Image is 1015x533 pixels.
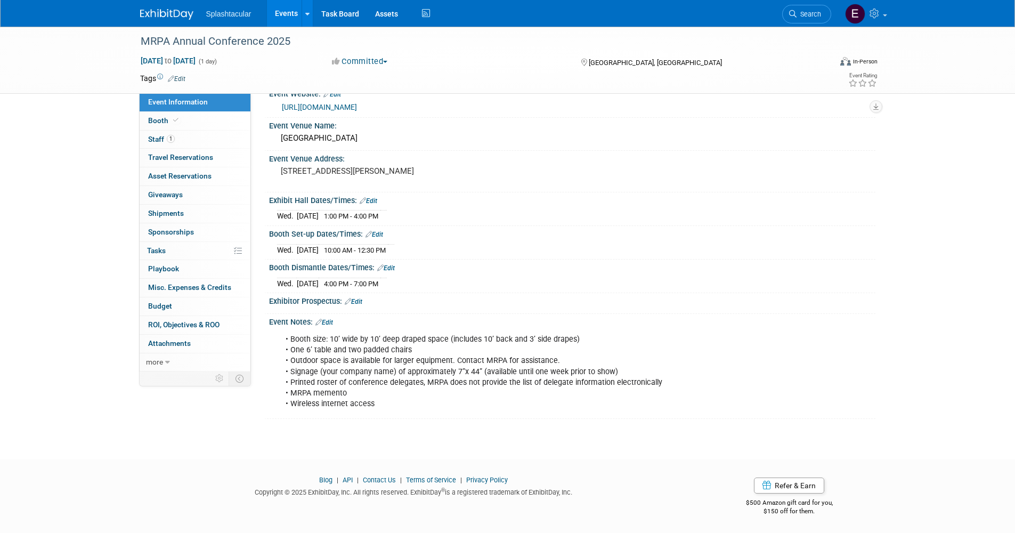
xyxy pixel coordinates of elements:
[140,242,250,260] a: Tasks
[768,55,878,71] div: Event Format
[354,476,361,484] span: |
[173,117,178,123] i: Booth reservation complete
[269,151,875,164] div: Event Venue Address:
[852,58,878,66] div: In-Person
[277,211,297,222] td: Wed.
[589,59,722,67] span: [GEOGRAPHIC_DATA], [GEOGRAPHIC_DATA]
[297,211,319,222] td: [DATE]
[140,73,185,84] td: Tags
[146,358,163,366] span: more
[343,476,353,484] a: API
[328,56,392,67] button: Committed
[140,9,193,20] img: ExhibitDay
[323,91,341,98] a: Edit
[324,212,378,220] span: 1:00 PM - 4:00 PM
[140,353,250,372] a: more
[147,246,166,255] span: Tasks
[140,56,196,66] span: [DATE] [DATE]
[198,58,217,65] span: (1 day)
[148,302,172,310] span: Budget
[377,264,395,272] a: Edit
[148,283,231,292] span: Misc. Expenses & Credits
[269,314,875,328] div: Event Notes:
[269,118,875,131] div: Event Venue Name:
[168,75,185,83] a: Edit
[703,491,875,516] div: $500 Amazon gift card for you,
[140,297,250,316] a: Budget
[148,209,184,217] span: Shipments
[140,260,250,278] a: Playbook
[148,98,208,106] span: Event Information
[848,73,877,78] div: Event Rating
[210,372,229,385] td: Personalize Event Tab Strip
[148,172,212,180] span: Asset Reservations
[148,264,179,273] span: Playbook
[148,190,183,199] span: Giveaways
[282,103,357,111] a: [URL][DOMAIN_NAME]
[206,10,251,18] span: Splashtacular
[324,280,378,288] span: 4:00 PM - 7:00 PM
[269,293,875,307] div: Exhibitor Prospectus:
[140,205,250,223] a: Shipments
[360,197,377,205] a: Edit
[140,279,250,297] a: Misc. Expenses & Credits
[140,167,250,185] a: Asset Reservations
[345,298,362,305] a: Edit
[277,278,297,289] td: Wed.
[366,231,383,238] a: Edit
[466,476,508,484] a: Privacy Policy
[297,278,319,289] td: [DATE]
[278,329,758,415] div: • Booth size: 10’ wide by 10’ deep draped space (includes 10’ back and 3’ side drapes) • One 6’ t...
[140,223,250,241] a: Sponsorships
[840,57,851,66] img: Format-Inperson.png
[140,149,250,167] a: Travel Reservations
[148,339,191,348] span: Attachments
[845,4,865,24] img: Enrico Rossi
[441,487,445,493] sup: ®
[148,153,213,161] span: Travel Reservations
[137,32,815,51] div: MRPA Annual Conference 2025
[797,10,821,18] span: Search
[281,166,510,176] pre: [STREET_ADDRESS][PERSON_NAME]
[140,93,250,111] a: Event Information
[140,186,250,204] a: Giveaways
[277,244,297,255] td: Wed.
[406,476,456,484] a: Terms of Service
[458,476,465,484] span: |
[269,226,875,240] div: Booth Set-up Dates/Times:
[140,316,250,334] a: ROI, Objectives & ROO
[269,260,875,273] div: Booth Dismantle Dates/Times:
[148,116,181,125] span: Booth
[315,319,333,326] a: Edit
[334,476,341,484] span: |
[782,5,831,23] a: Search
[140,112,250,130] a: Booth
[324,246,386,254] span: 10:00 AM - 12:30 PM
[148,228,194,236] span: Sponsorships
[163,56,173,65] span: to
[269,192,875,206] div: Exhibit Hall Dates/Times:
[319,476,332,484] a: Blog
[363,476,396,484] a: Contact Us
[229,372,250,385] td: Toggle Event Tabs
[703,507,875,516] div: $150 off for them.
[140,485,688,497] div: Copyright © 2025 ExhibitDay, Inc. All rights reserved. ExhibitDay is a registered trademark of Ex...
[148,135,175,143] span: Staff
[167,135,175,143] span: 1
[140,335,250,353] a: Attachments
[140,131,250,149] a: Staff1
[148,320,220,329] span: ROI, Objectives & ROO
[754,478,824,494] a: Refer & Earn
[397,476,404,484] span: |
[297,244,319,255] td: [DATE]
[277,130,867,147] div: [GEOGRAPHIC_DATA]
